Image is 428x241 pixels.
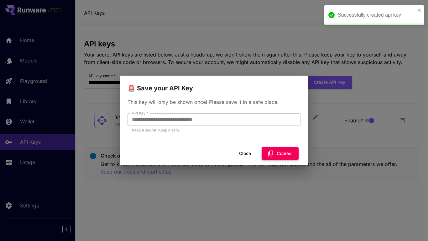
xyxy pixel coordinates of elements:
[132,110,148,116] label: API Key
[262,147,299,160] button: Copied
[417,8,422,13] button: close
[120,76,308,93] h2: 🚨 Save your API Key
[338,11,415,19] div: Successfully created api key
[132,127,296,133] p: Keep it secret. Keep it safe.
[231,147,259,160] button: Close
[128,98,300,106] p: This key will only be shown once! Please save it in a safe place.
